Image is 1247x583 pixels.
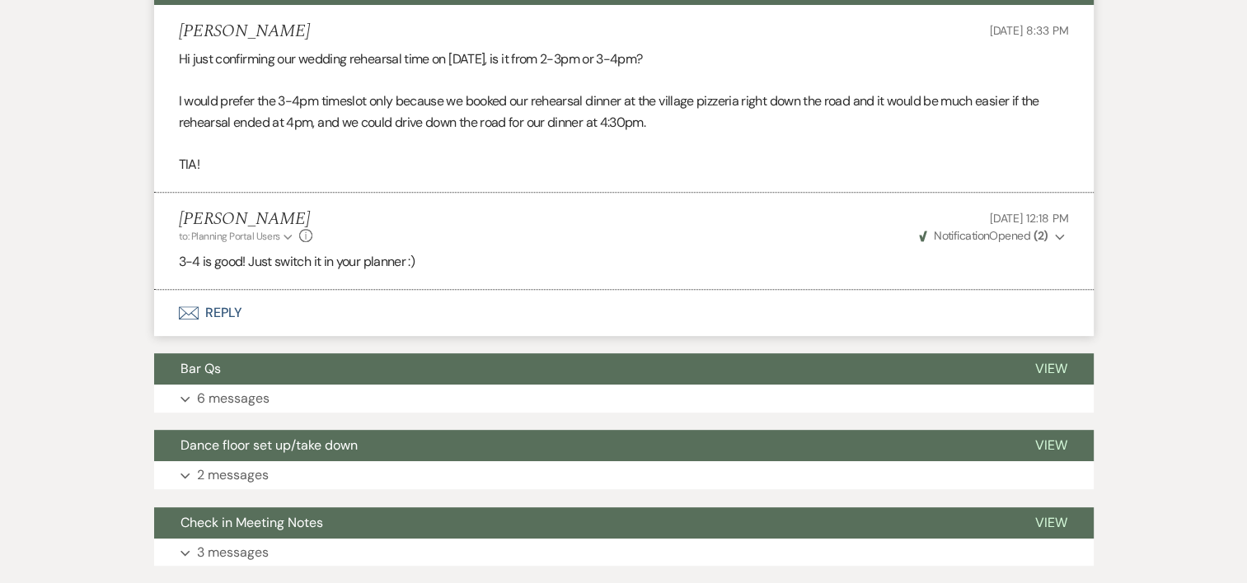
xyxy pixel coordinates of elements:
p: 6 messages [197,388,270,409]
p: I would prefer the 3-4pm timeslot only because we booked our rehearsal dinner at the village pizz... [179,91,1069,133]
button: View [1009,430,1094,461]
span: View [1035,514,1067,531]
p: 3 messages [197,542,269,563]
button: NotificationOpened (2) [916,227,1069,245]
h5: [PERSON_NAME] [179,209,313,230]
p: TIA! [179,154,1069,175]
button: Bar Qs [154,353,1009,385]
button: to: Planning Portal Users [179,229,296,244]
button: 3 messages [154,539,1094,567]
button: View [1009,353,1094,385]
button: Reply [154,290,1094,336]
button: 6 messages [154,385,1094,413]
span: Dance floor set up/take down [180,436,358,454]
p: 3-4 is good! Just switch it in your planner :) [179,251,1069,273]
span: [DATE] 8:33 PM [989,23,1068,38]
p: 2 messages [197,464,269,486]
p: Hi just confirming our wedding rehearsal time on [DATE], is it from 2-3pm or 3-4pm? [179,49,1069,70]
span: Notification [934,228,989,243]
button: 2 messages [154,461,1094,489]
span: [DATE] 12:18 PM [990,211,1069,226]
span: Bar Qs [180,360,221,377]
span: to: Planning Portal Users [179,230,280,243]
button: View [1009,507,1094,539]
span: View [1035,360,1067,377]
span: Check in Meeting Notes [180,514,323,531]
span: View [1035,436,1067,454]
button: Dance floor set up/take down [154,430,1009,461]
button: Check in Meeting Notes [154,507,1009,539]
strong: ( 2 ) [1033,228,1048,243]
h5: [PERSON_NAME] [179,21,310,42]
span: Opened [919,228,1048,243]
